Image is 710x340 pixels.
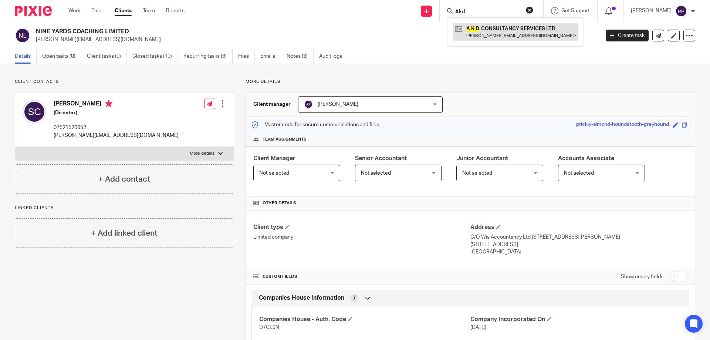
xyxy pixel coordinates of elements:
p: More details [190,151,214,156]
a: Emails [260,49,281,64]
i: Primary [105,100,112,107]
a: Details [15,49,37,64]
a: Closed tasks (10) [132,49,178,64]
a: Notes (3) [287,49,314,64]
input: Search [454,9,521,16]
p: Linked clients [15,205,234,211]
h4: Client type [253,223,470,231]
a: Client tasks (0) [87,49,127,64]
span: Accounts Associate [558,155,614,161]
a: Clients [115,7,132,14]
span: Senior Accountant [355,155,407,161]
span: Junior Accountant [456,155,508,161]
span: Get Support [561,8,590,13]
a: Open tasks (0) [42,49,81,64]
span: Not selected [462,171,492,176]
span: [DATE] [470,325,486,330]
a: Email [91,7,104,14]
h4: CUSTOM FIELDS [253,274,470,280]
span: Not selected [259,171,289,176]
span: 7 [353,294,356,302]
p: Master code for secure communications and files [251,121,379,128]
p: More details [246,79,695,85]
span: Team assignments [263,137,307,142]
h4: + Add contact [98,174,150,185]
h4: + Add linked client [91,228,158,239]
p: [STREET_ADDRESS] [470,241,687,248]
a: Reports [166,7,185,14]
h4: [PERSON_NAME] [54,100,179,109]
h4: Companies House - Auth. Code [259,316,470,323]
p: Limited company [253,233,470,241]
h4: Company Incorporated On [470,316,682,323]
p: [PERSON_NAME][EMAIL_ADDRESS][DOMAIN_NAME] [54,132,179,139]
p: 07521526652 [54,124,179,131]
button: Clear [526,6,533,14]
h4: Address [470,223,687,231]
a: Work [68,7,80,14]
img: svg%3E [675,5,687,17]
span: Not selected [564,171,594,176]
img: svg%3E [15,28,30,43]
span: Companies House Information [259,294,344,302]
a: Files [238,49,255,64]
h3: Client manager [253,101,291,108]
a: Team [143,7,155,14]
span: D7CE9N [259,325,279,330]
img: Pixie [15,6,52,16]
img: svg%3E [23,100,46,124]
img: svg%3E [304,100,313,109]
a: Audit logs [319,49,348,64]
span: Not selected [361,171,391,176]
span: Client Manager [253,155,295,161]
p: Client contacts [15,79,234,85]
p: C/O Wis Accountancy Ltd [STREET_ADDRESS][PERSON_NAME] [470,233,687,241]
p: [GEOGRAPHIC_DATA] [470,248,687,256]
h5: (Director) [54,109,179,117]
div: prickly-almond-houndstooth-greyhound [576,121,669,129]
p: [PERSON_NAME] [631,7,672,14]
h2: NINE YARDS COACHING LIMITED [36,28,483,36]
span: Other details [263,200,296,206]
a: Recurring tasks (6) [183,49,233,64]
span: [PERSON_NAME] [318,102,358,107]
p: [PERSON_NAME][EMAIL_ADDRESS][DOMAIN_NAME] [36,36,595,43]
a: Create task [606,30,649,41]
label: Show empty fields [621,273,663,280]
